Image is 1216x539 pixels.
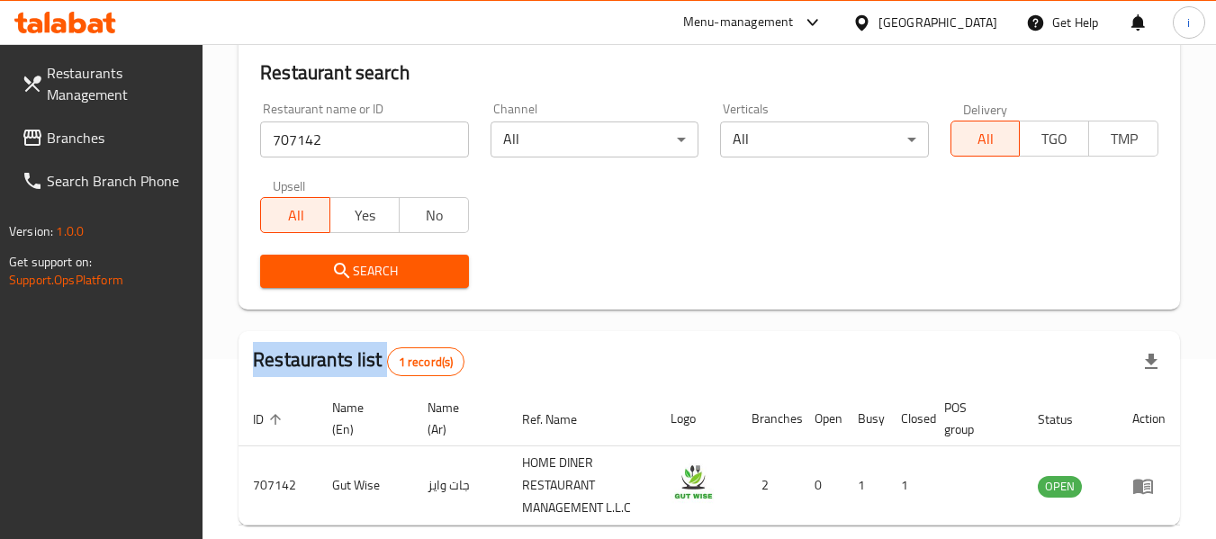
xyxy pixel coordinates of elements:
td: 707142 [239,446,318,526]
span: Ref. Name [522,409,600,430]
label: Upsell [273,179,306,192]
button: Search [260,255,468,288]
button: No [399,197,469,233]
div: All [720,121,928,157]
span: All [268,202,323,229]
th: Action [1118,391,1180,446]
span: TMP [1096,126,1151,152]
div: Menu [1132,475,1166,497]
span: Yes [338,202,392,229]
span: All [959,126,1013,152]
div: [GEOGRAPHIC_DATA] [878,13,997,32]
td: جات وايز [413,446,508,526]
button: TGO [1019,121,1089,157]
span: Search [275,260,454,283]
td: Gut Wise [318,446,413,526]
a: Search Branch Phone [7,159,203,202]
th: Logo [656,391,737,446]
th: Busy [843,391,887,446]
button: Yes [329,197,400,233]
th: Closed [887,391,930,446]
h2: Restaurants list [253,346,464,376]
span: i [1187,13,1190,32]
span: 1.0.0 [56,220,84,243]
button: All [950,121,1021,157]
span: Name (En) [332,397,392,440]
td: 1 [843,446,887,526]
span: Search Branch Phone [47,170,189,192]
span: Restaurants Management [47,62,189,105]
img: Gut Wise [671,460,716,505]
th: Branches [737,391,800,446]
span: ID [253,409,287,430]
span: Status [1038,409,1096,430]
td: 2 [737,446,800,526]
h2: Restaurant search [260,59,1158,86]
table: enhanced table [239,391,1180,526]
span: OPEN [1038,476,1082,497]
span: Name (Ar) [428,397,486,440]
label: Delivery [963,103,1008,115]
input: Search for restaurant name or ID.. [260,121,468,157]
th: Open [800,391,843,446]
span: TGO [1027,126,1082,152]
div: OPEN [1038,476,1082,498]
span: Version: [9,220,53,243]
td: 1 [887,446,930,526]
button: TMP [1088,121,1158,157]
span: POS group [944,397,1002,440]
div: Menu-management [683,12,794,33]
a: Support.OpsPlatform [9,268,123,292]
span: Branches [47,127,189,148]
button: All [260,197,330,233]
div: All [491,121,698,157]
td: 0 [800,446,843,526]
td: HOME DINER RESTAURANT MANAGEMENT L.L.C [508,446,656,526]
div: Export file [1130,340,1173,383]
span: Get support on: [9,250,92,274]
span: 1 record(s) [388,354,464,371]
a: Restaurants Management [7,51,203,116]
a: Branches [7,116,203,159]
span: No [407,202,462,229]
